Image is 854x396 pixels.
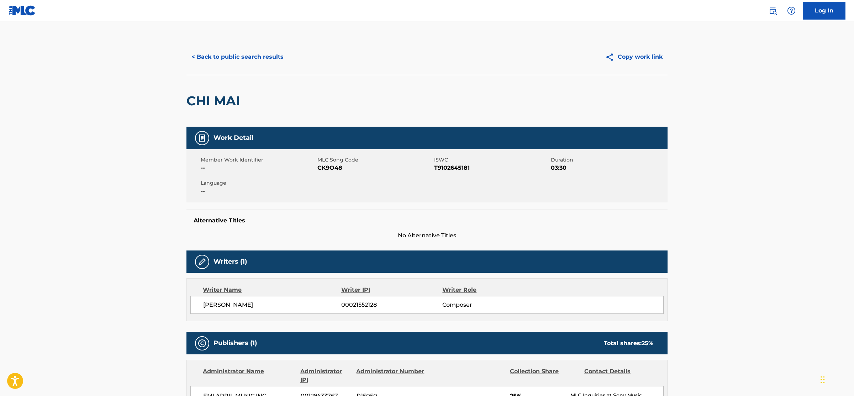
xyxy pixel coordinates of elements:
div: Contact Details [584,367,653,384]
img: Publishers [198,339,206,348]
h5: Alternative Titles [194,217,660,224]
button: Copy work link [600,48,668,66]
img: MLC Logo [9,5,36,16]
div: Help [784,4,798,18]
span: MLC Song Code [317,156,432,164]
h2: CHI MAI [186,93,244,109]
span: CK9O48 [317,164,432,172]
img: search [769,6,777,15]
span: T9102645181 [434,164,549,172]
img: Writers [198,258,206,266]
h5: Work Detail [213,134,253,142]
div: Total shares: [604,339,653,348]
iframe: Chat Widget [818,362,854,396]
div: Drag [821,369,825,390]
span: Member Work Identifier [201,156,316,164]
span: Language [201,179,316,187]
span: No Alternative Titles [186,231,668,240]
span: 03:30 [551,164,666,172]
div: Writer Role [442,286,534,294]
h5: Writers (1) [213,258,247,266]
h5: Publishers (1) [213,339,257,347]
span: -- [201,187,316,195]
div: Collection Share [510,367,579,384]
span: 00021552128 [341,301,442,309]
div: Administrator Number [356,367,425,384]
div: Writer Name [203,286,341,294]
div: Administrator Name [203,367,295,384]
img: help [787,6,796,15]
div: Writer IPI [341,286,443,294]
a: Public Search [766,4,780,18]
span: ISWC [434,156,549,164]
span: 25 % [642,340,653,347]
img: Copy work link [605,53,618,62]
div: Administrator IPI [300,367,351,384]
span: Composer [442,301,534,309]
span: Duration [551,156,666,164]
a: Log In [803,2,845,20]
button: < Back to public search results [186,48,289,66]
span: -- [201,164,316,172]
span: [PERSON_NAME] [203,301,341,309]
img: Work Detail [198,134,206,142]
